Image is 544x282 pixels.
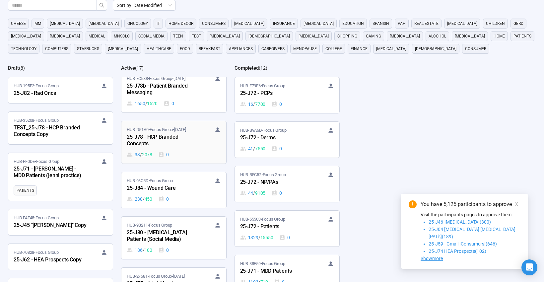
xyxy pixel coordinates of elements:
[273,20,295,27] span: Insurance
[127,247,152,254] div: 186
[14,165,87,180] div: 25-J71 - [PERSON_NAME] - MDD Patients (jenni practice)
[14,221,87,230] div: 25-J45 "[PERSON_NAME]" Copy
[135,65,144,71] span: ( 17 )
[429,227,515,239] span: 25-J04 [MEDICAL_DATA] [MEDICAL_DATA] [PAT's](189)
[180,45,190,52] span: Food
[376,45,406,52] span: [MEDICAL_DATA]
[11,45,36,52] span: technology
[77,45,99,52] span: starbucks
[127,100,157,107] div: 1650
[234,20,264,27] span: [MEDICAL_DATA]
[240,216,285,223] span: HUB-55503 • Focus Group
[235,211,339,247] a: HUB-55503•Focus Group25-J72 - Patients1329 / 155500
[11,33,41,39] span: [MEDICAL_DATA]
[147,45,171,52] span: healthcare
[108,45,138,52] span: [MEDICAL_DATA]
[494,33,505,39] span: home
[240,127,287,134] span: HUB-B9A6D • Focus Group
[8,244,113,270] a: HUB-70828•Focus Group25-J62 - HEA Prospects Copy
[429,33,446,39] span: alcohol
[14,249,59,256] span: HUB-70828 • Focus Group
[14,158,59,165] span: HUB-FF0DE • Focus Group
[240,234,273,241] div: 1329
[304,20,334,27] span: [MEDICAL_DATA]
[279,234,290,241] div: 0
[127,133,200,148] div: 25-J78 - HCP Branded Concepts
[240,267,313,276] div: 25-J71 - MDD Patients
[121,172,226,208] a: HUB-93C5D•Focus Group25-J84 - Wound Care230 / 4500
[127,177,173,184] span: HUB-93C5D • Focus Group
[398,20,406,27] span: PAH
[240,89,313,98] div: 25-J72 - PCPs
[14,89,87,98] div: 25-J82 - Rad Oncs
[260,234,273,241] span: 15550
[117,0,172,10] span: Sort by: Date Modified
[14,83,59,89] span: HUB-195E2 • Focus Group
[429,219,491,225] span: 25-J46-[MEDICAL_DATA](300)
[199,45,220,52] span: breakfast
[143,195,145,203] span: /
[14,117,59,124] span: HUB-35208 • Focus Group
[261,45,285,52] span: caregivers
[89,33,105,39] span: medical
[127,75,185,82] span: HUB-EC588 • Focus Group •
[253,189,255,197] span: /
[421,256,443,261] span: Showmore
[255,145,265,152] span: 7550
[127,184,200,193] div: 25-J84 - Wound Care
[19,65,25,71] span: ( 8 )
[127,195,152,203] div: 230
[210,33,240,39] span: [MEDICAL_DATA]
[421,211,520,218] p: Visit the participants pages to approve them
[465,45,486,52] span: consumer
[127,273,185,280] span: HUB-27681 • Focus Group •
[8,77,113,103] a: HUB-195E2•Focus Group25-J82 - Rad Oncs
[271,145,282,152] div: 0
[293,45,317,52] span: menopause
[127,20,148,27] span: oncology
[513,20,523,27] span: GERD
[255,189,265,197] span: 9105
[240,189,266,197] div: 44
[127,222,172,229] span: HUB-9B211 • Focus Group
[229,45,253,52] span: appliances
[521,259,537,275] div: Open Intercom Messenger
[127,229,200,244] div: 25-J80 - [MEDICAL_DATA] Patients (Social Media)
[486,20,505,27] span: children
[14,124,87,139] div: TEST_25-J78 - HCP Branded Concepts Copy
[143,247,145,254] span: /
[513,33,531,39] span: Patients
[429,241,497,247] span: 25-J59 - Gmail [Consumers](646)
[240,260,285,267] span: HUB-38F59 • Focus Group
[255,101,265,108] span: 7700
[127,126,186,133] span: HUB-D51A0 • Focus Group •
[14,215,59,221] span: HUB-FAF45 • Focus Group
[34,20,41,27] span: MM
[158,151,169,158] div: 0
[240,83,285,89] span: HUB-F79E6 • Focus Group
[8,153,113,201] a: HUB-FF0DE•Focus Group25-J71 - [PERSON_NAME] - MDD Patients (jenni practice)Patients
[253,101,255,108] span: /
[173,274,185,279] time: [DATE]
[415,45,456,52] span: [DEMOGRAPHIC_DATA]
[157,20,160,27] span: it
[121,70,226,112] a: HUB-EC588•Focus Group•[DATE]25-J78b - Patient Branded Messaging1650 / 15200
[373,20,389,27] span: Spanish
[173,33,183,39] span: Teen
[138,33,165,39] span: social media
[14,256,87,264] div: 25-J62 - HEA Prospects Copy
[50,20,80,27] span: [MEDICAL_DATA]
[240,178,313,187] div: 25-J72 - NP/PAs
[325,45,342,52] span: college
[421,200,520,208] div: You have 5,125 participants to approve
[414,20,439,27] span: real estate
[447,20,477,27] span: [MEDICAL_DATA]
[121,65,135,71] h2: Active
[89,20,119,27] span: [MEDICAL_DATA]
[173,76,185,81] time: [DATE]
[259,65,267,71] span: ( 12 )
[240,134,313,142] div: 25-J72 - Derms
[240,145,266,152] div: 41
[158,247,169,254] div: 0
[45,45,68,52] span: computers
